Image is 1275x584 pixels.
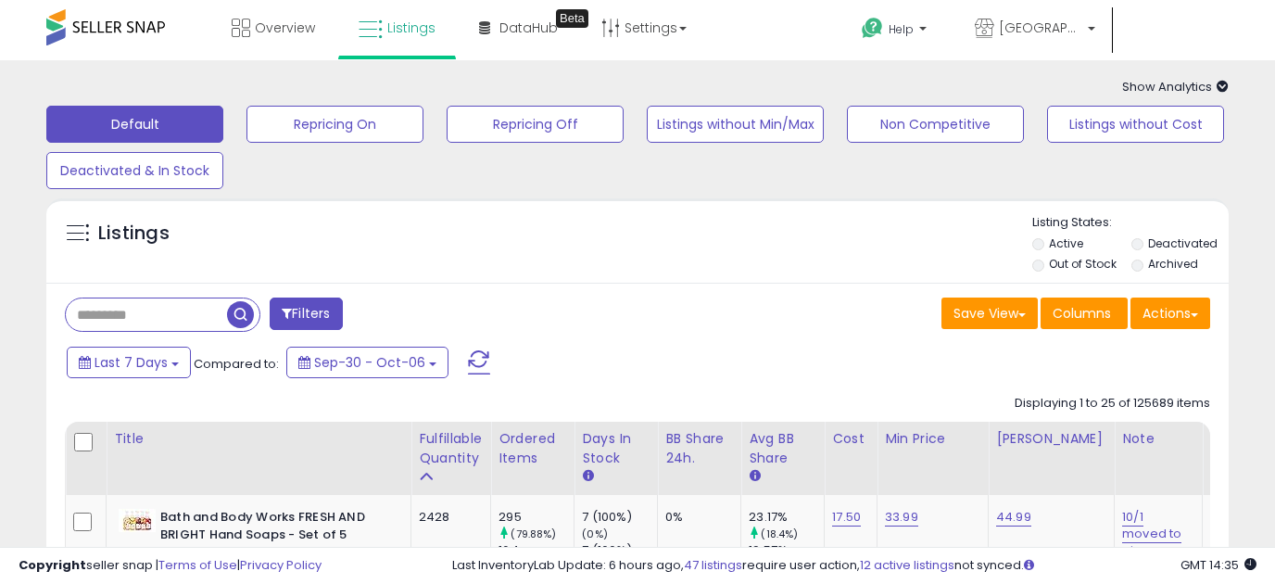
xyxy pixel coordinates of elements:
div: 2428 [419,509,476,526]
a: 44.99 [996,508,1031,527]
img: 41c2tn-UQJL._SL40_.jpg [119,509,156,532]
div: BB Share 24h. [665,429,733,468]
button: Listings without Cost [1047,106,1224,143]
span: Sep-30 - Oct-06 [314,353,425,372]
button: Repricing On [246,106,423,143]
div: 0% [665,509,726,526]
div: [PERSON_NAME] [996,429,1106,449]
div: Title [114,429,403,449]
button: Save View [941,298,1038,329]
div: 23.17% [749,509,824,526]
button: Last 7 Days [67,347,191,378]
small: (18.4%) [761,527,798,541]
div: Displaying 1 to 25 of 125689 items [1015,395,1210,413]
div: Tooltip anchor [556,9,588,28]
div: 164 [499,542,574,559]
small: Days In Stock. [582,468,593,485]
a: Help [847,3,945,60]
label: Active [1049,235,1083,251]
b: Bath and Body Works FRESH AND BRIGHT Hand Soaps - Set of 5 Gentle Foaming Soaps [160,509,385,565]
span: Listings [387,19,436,37]
small: Avg BB Share. [749,468,760,485]
button: Filters [270,298,342,330]
span: Help [889,21,914,37]
label: Deactivated [1148,235,1218,251]
span: Show Analytics [1122,78,1229,95]
span: Columns [1053,304,1111,323]
a: 47 listings [684,556,742,574]
a: Privacy Policy [240,556,322,574]
div: Min Price [885,429,980,449]
i: Get Help [861,17,884,40]
div: seller snap | | [19,557,322,575]
label: Out of Stock [1049,256,1117,272]
div: 19.57% [749,542,824,559]
div: Note [1122,429,1194,449]
span: Compared to: [194,355,279,373]
span: Overview [255,19,315,37]
span: [GEOGRAPHIC_DATA] [999,19,1082,37]
button: Non Competitive [847,106,1024,143]
div: Avg BB Share [749,429,816,468]
span: Last 7 Days [95,353,168,372]
div: 7 (100%) [582,542,657,559]
div: Fulfillable Quantity [419,429,483,468]
button: Columns [1041,298,1128,329]
span: 2025-10-14 14:35 GMT [1180,556,1256,574]
div: Ordered Items [499,429,566,468]
div: Cost [832,429,869,449]
a: 12 active listings [860,556,954,574]
a: Terms of Use [158,556,237,574]
label: Archived [1148,256,1198,272]
h5: Listings [98,221,170,247]
a: 33.99 [885,508,918,527]
div: Last InventoryLab Update: 6 hours ago, require user action, not synced. [452,557,1256,575]
small: (79.88%) [511,527,556,541]
button: Listings without Min/Max [647,106,824,143]
small: (0%) [582,527,608,541]
p: Listing States: [1032,214,1229,232]
div: 7 (100%) [582,509,657,526]
button: Actions [1130,298,1210,329]
div: Days In Stock [582,429,650,468]
button: Deactivated & In Stock [46,152,223,189]
strong: Copyright [19,556,86,574]
button: Repricing Off [447,106,624,143]
span: DataHub [499,19,558,37]
div: 295 [499,509,574,526]
a: 17.50 [832,508,861,527]
button: Sep-30 - Oct-06 [286,347,448,378]
button: Default [46,106,223,143]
